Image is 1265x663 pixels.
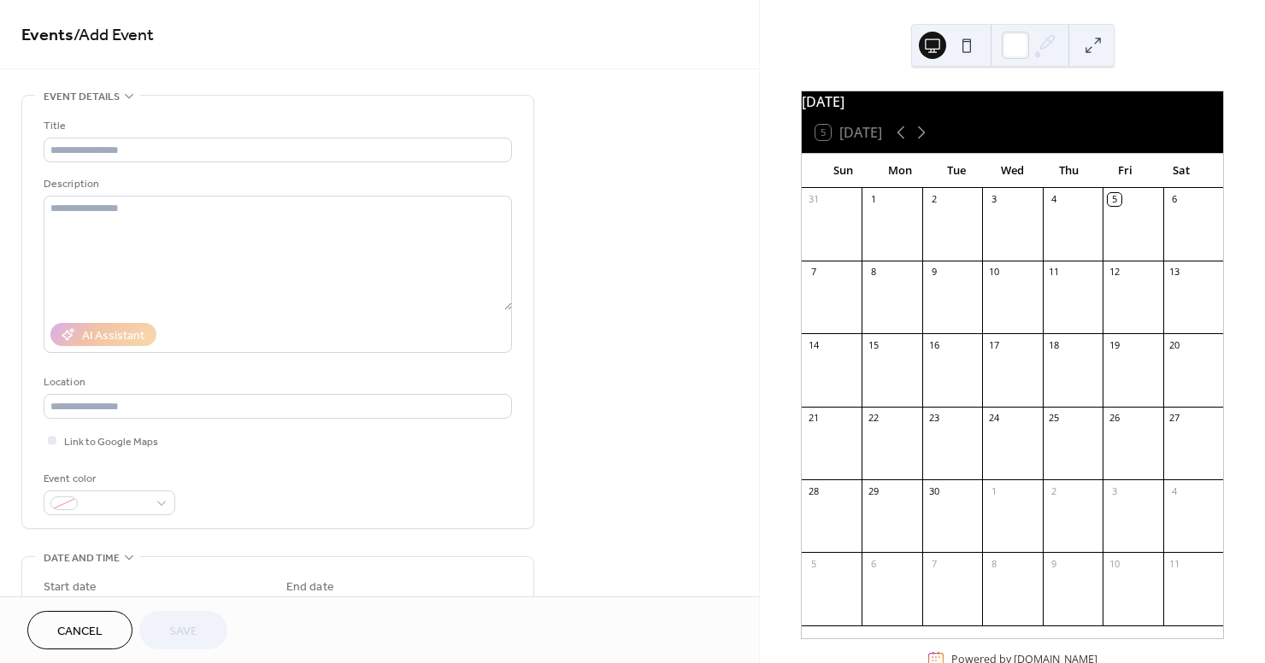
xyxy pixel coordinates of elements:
div: 31 [807,193,820,206]
div: 19 [1108,338,1121,351]
div: 12 [1108,266,1121,279]
div: [DATE] [802,91,1223,112]
div: Fri [1097,154,1153,188]
div: 2 [927,193,940,206]
div: 29 [867,484,880,497]
div: 25 [1048,412,1061,425]
div: Title [44,117,509,135]
div: 7 [807,266,820,279]
a: Events [21,19,74,52]
div: 3 [1108,484,1121,497]
span: / Add Event [74,19,154,52]
span: Link to Google Maps [64,433,158,451]
div: Wed [985,154,1041,188]
div: End date [286,578,334,596]
span: Event details [44,88,120,106]
div: 9 [1048,557,1061,570]
div: 3 [987,193,1000,206]
div: 8 [987,557,1000,570]
div: 30 [927,484,940,497]
div: 2 [1048,484,1061,497]
div: 16 [927,338,940,351]
div: 10 [987,266,1000,279]
div: 11 [1048,266,1061,279]
div: 8 [867,266,880,279]
div: 20 [1168,338,1181,351]
div: 7 [927,557,940,570]
div: 4 [1048,193,1061,206]
div: 24 [987,412,1000,425]
div: 14 [807,338,820,351]
div: 22 [867,412,880,425]
div: 27 [1168,412,1181,425]
div: Description [44,175,509,193]
div: 5 [807,557,820,570]
div: 21 [807,412,820,425]
div: 17 [987,338,1000,351]
button: Cancel [27,611,132,649]
div: 4 [1168,484,1181,497]
div: Location [44,373,509,391]
span: Date and time [44,549,120,567]
div: 9 [927,266,940,279]
div: Sun [815,154,872,188]
div: 1 [867,193,880,206]
div: 5 [1108,193,1121,206]
div: 13 [1168,266,1181,279]
div: 15 [867,338,880,351]
div: 28 [807,484,820,497]
div: 6 [867,557,880,570]
div: Tue [928,154,985,188]
div: 11 [1168,557,1181,570]
div: Sat [1153,154,1209,188]
div: 26 [1108,412,1121,425]
div: 18 [1048,338,1061,351]
div: 23 [927,412,940,425]
span: Cancel [57,623,103,641]
div: Mon [872,154,928,188]
div: 1 [987,484,1000,497]
div: Thu [1040,154,1097,188]
div: 10 [1108,557,1121,570]
div: Event color [44,470,172,488]
div: Start date [44,578,97,596]
div: 6 [1168,193,1181,206]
